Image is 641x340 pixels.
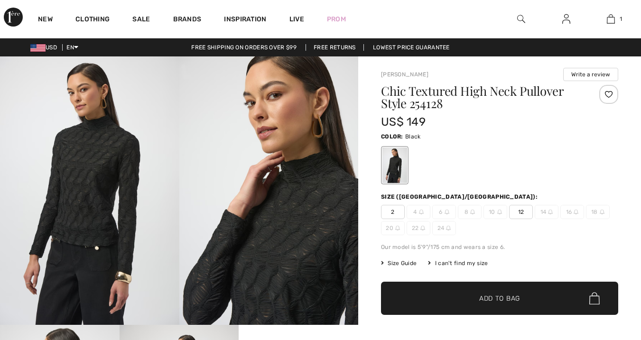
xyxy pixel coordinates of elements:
img: ring-m.svg [395,226,400,230]
span: 18 [586,205,610,219]
img: 1ère Avenue [4,8,23,27]
img: ring-m.svg [419,210,424,214]
img: ring-m.svg [420,226,425,230]
a: New [38,15,53,25]
span: 1 [620,15,622,23]
span: 22 [407,221,430,235]
img: ring-m.svg [600,210,604,214]
button: Write a review [563,68,618,81]
span: 2 [381,205,405,219]
span: 24 [432,221,456,235]
span: 4 [407,205,430,219]
a: Sale [132,15,150,25]
a: Prom [327,14,346,24]
span: 8 [458,205,482,219]
span: Inspiration [224,15,266,25]
span: 12 [509,205,533,219]
img: ring-m.svg [497,210,502,214]
img: ring-m.svg [446,226,451,230]
img: ring-m.svg [470,210,475,214]
button: Add to Bag [381,282,618,315]
span: Size Guide [381,259,417,267]
img: My Info [562,13,570,25]
img: search the website [517,13,525,25]
img: Chic Textured High Neck Pullover Style 254128. 2 [179,56,359,325]
img: Bag.svg [589,292,600,304]
a: Brands [173,15,202,25]
img: US Dollar [30,44,46,52]
a: Clothing [75,15,110,25]
span: US$ 149 [381,115,426,129]
img: ring-m.svg [574,210,578,214]
h1: Chic Textured High Neck Pullover Style 254128 [381,85,579,110]
a: [PERSON_NAME] [381,71,428,78]
span: USD [30,44,61,51]
span: 16 [560,205,584,219]
a: 1 [589,13,633,25]
div: Our model is 5'9"/175 cm and wears a size 6. [381,243,618,251]
a: Sign In [555,13,578,25]
a: Free shipping on orders over $99 [184,44,304,51]
span: 10 [483,205,507,219]
iframe: Opens a widget where you can find more information [580,269,632,293]
img: My Bag [607,13,615,25]
div: Size ([GEOGRAPHIC_DATA]/[GEOGRAPHIC_DATA]): [381,193,539,201]
span: 20 [381,221,405,235]
a: Live [289,14,304,24]
a: Lowest Price Guarantee [365,44,457,51]
span: Color: [381,133,403,140]
img: ring-m.svg [548,210,553,214]
span: EN [66,44,78,51]
div: Black [382,147,407,183]
span: 6 [432,205,456,219]
span: 14 [535,205,558,219]
div: I can't find my size [428,259,488,267]
span: Black [405,133,421,140]
img: ring-m.svg [445,210,449,214]
span: Add to Bag [479,294,520,303]
a: Free Returns [306,44,364,51]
